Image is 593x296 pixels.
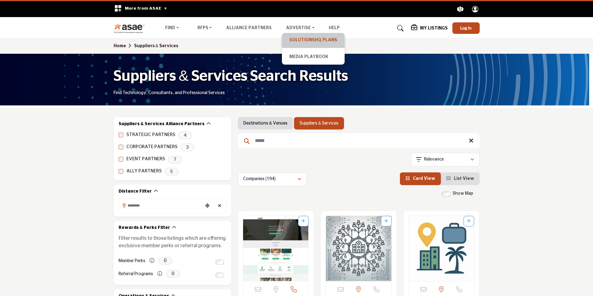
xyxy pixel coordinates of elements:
a: View List [446,176,474,181]
p: Companies (194) [243,176,276,182]
a: Suppliers & Services [300,120,338,126]
a: Open Listing in new tab [409,216,474,281]
a: Alliance Partners [226,26,272,30]
span: Card View [413,176,435,181]
a: Suppliers & Services [134,44,178,48]
div: Choose your current location [203,199,212,213]
span: Log In [460,25,472,30]
span: 7 [168,156,182,163]
img: Care2 [243,216,309,281]
a: Help [329,26,340,30]
a: Find [161,24,183,33]
a: Open Listing in new tab [243,216,309,281]
div: Clear search location [215,199,224,213]
a: RFPs [193,24,216,33]
p: Find Technology, Consultants, and Professional Services [114,90,225,96]
input: Search Location [119,199,203,212]
a: Media Playbook [285,53,342,61]
img: CAREX Consulting [326,216,392,281]
input: CORPORATE PARTNERS checkbox [119,145,123,149]
span: 0 [166,270,180,278]
span: 3 [180,143,194,151]
h2: Distance Filter [119,189,152,195]
img: Site Logo [114,23,148,33]
label: Show Map [453,190,473,197]
button: Companies (194) [238,172,307,186]
label: EVENT PARTNERS [126,156,165,163]
p: Relevance [424,157,444,163]
a: Add To List [384,219,388,223]
h2: Suppliers & Services Alliance Partners [119,121,205,127]
h2: Rewards & Perks Filter [119,225,170,231]
span: 5 [165,168,179,175]
input: EVENT PARTNERS checkbox [119,157,123,162]
button: Relevance [411,153,480,166]
input: Search Keyword [238,133,480,148]
label: STRATEGIC PARTNERS [126,131,175,139]
input: STRATEGIC PARTNERS checkbox [119,133,123,137]
a: View Card [405,176,435,181]
a: Add To List [301,219,305,223]
a: SolutionsHQ Plans [285,36,342,45]
label: Referral Programs [119,269,153,280]
a: Advertise [282,24,319,33]
a: Home [114,44,134,48]
label: ALLY PARTNERS [126,168,162,175]
a: Search [391,23,408,33]
button: Log In [452,22,480,34]
h5: My Listings [420,25,448,31]
a: Add To List [467,219,471,223]
input: ALLY PARTNERS checkbox [119,169,123,174]
input: Switch to Referral Programs [215,273,224,278]
span: 0 [158,257,172,265]
div: My Listings [411,25,448,32]
h1: Suppliers & Services Search Results [114,67,348,86]
li: Card View [400,172,441,185]
a: Destinations & Venues [243,120,287,126]
span: List View [454,176,474,181]
label: CORPORATE PARTNERS [126,143,178,151]
li: List View [441,172,480,185]
p: Filter results to those listings which are offering exclusive member perks or referral programs. [119,235,226,249]
span: More from ASAE [125,6,167,11]
span: 4 [178,131,192,139]
img: ProHEALTH - Optum Care [409,216,474,281]
label: Member Perks [119,256,145,266]
a: Open Listing in new tab [326,216,392,281]
div: More from ASAE [110,1,171,17]
input: Switch to Member Perks [215,260,224,265]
